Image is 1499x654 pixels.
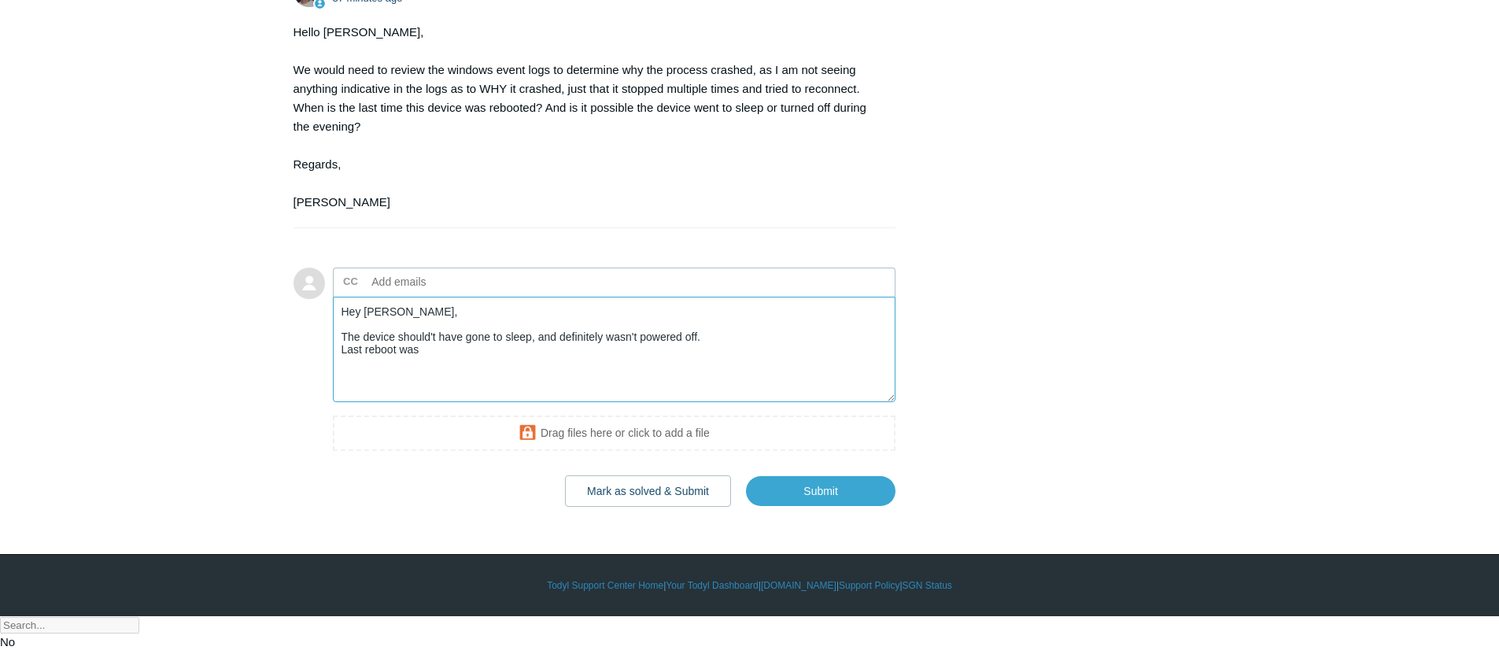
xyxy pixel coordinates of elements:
input: Submit [746,476,895,506]
div: Hello [PERSON_NAME], We would need to review the windows event logs to determine why the process ... [294,23,881,212]
a: SGN Status [903,578,952,593]
a: [DOMAIN_NAME] [761,578,836,593]
input: Add emails [366,270,535,294]
a: Your Todyl Dashboard [666,578,758,593]
a: Todyl Support Center Home [547,578,663,593]
a: Support Policy [839,578,899,593]
textarea: Add your reply [333,297,896,403]
button: Mark as solved & Submit [565,475,731,507]
div: | | | | [294,578,1206,593]
label: CC [343,270,358,294]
